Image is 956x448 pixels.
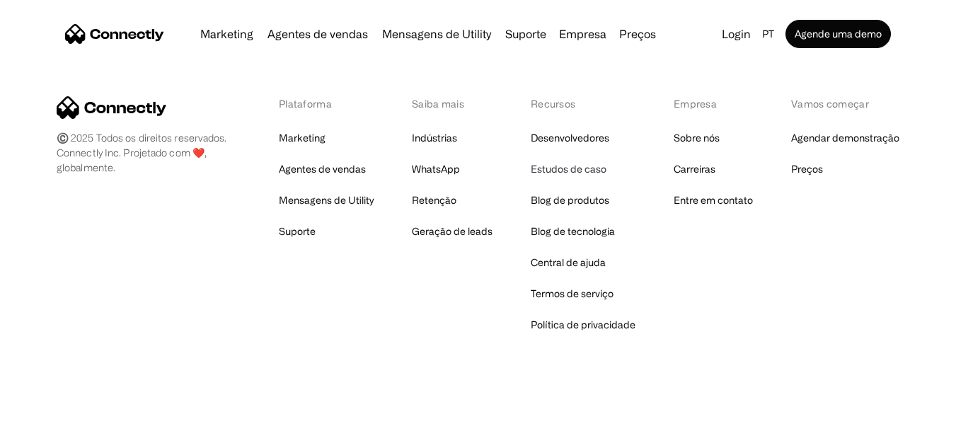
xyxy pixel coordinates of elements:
a: Preços [614,28,662,40]
ul: Language list [28,423,85,443]
div: Recursos [531,96,635,111]
a: WhatsApp [412,159,460,179]
a: Marketing [279,128,326,148]
a: Política de privacidade [531,315,635,335]
a: Geração de leads [412,222,493,241]
div: pt [762,24,774,44]
a: Termos de serviço [531,284,614,304]
a: Mensagens de Utility [279,190,374,210]
a: home [65,23,164,45]
a: Agentes de vendas [262,28,374,40]
a: Desenvolvedores [531,128,609,148]
a: Retenção [412,190,456,210]
a: Blog de produtos [531,190,609,210]
a: Indústrias [412,128,457,148]
a: Agendar demonstração [791,128,899,148]
div: Plataforma [279,96,374,111]
a: Suporte [500,28,552,40]
div: Empresa [555,24,611,44]
a: Central de ajuda [531,253,606,272]
a: Estudos de caso [531,159,606,179]
a: Marketing [195,28,259,40]
a: Entre em contato [674,190,753,210]
aside: Language selected: Português (Brasil) [14,422,85,443]
a: Carreiras [674,159,715,179]
a: Agentes de vendas [279,159,366,179]
a: Suporte [279,222,316,241]
a: Login [716,24,756,44]
a: Blog de tecnologia [531,222,615,241]
div: Empresa [559,24,606,44]
a: Sobre nós [674,128,720,148]
a: Preços [791,159,823,179]
div: Vamos começar [791,96,899,111]
div: Empresa [674,96,753,111]
div: Saiba mais [412,96,493,111]
div: pt [756,24,783,44]
a: Mensagens de Utility [376,28,497,40]
a: Agende uma demo [785,20,891,48]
